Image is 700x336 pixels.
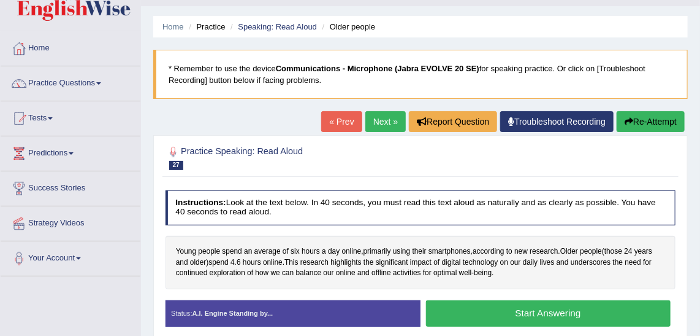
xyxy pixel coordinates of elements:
[247,268,253,279] span: Click to see word definition
[284,257,298,268] span: Click to see word definition
[413,246,427,257] span: Click to see word definition
[442,257,461,268] span: Click to see word definition
[624,246,632,257] span: Click to see word definition
[342,246,362,257] span: Click to see word definition
[500,257,508,268] span: Click to see word definition
[282,268,294,279] span: Click to see word definition
[230,257,235,268] span: Click to see word definition
[175,198,226,207] b: Instructions:
[176,246,196,257] span: Click to see word definition
[336,268,356,279] span: Click to see word definition
[617,111,685,132] button: Re-Attempt
[357,268,370,279] span: Click to see word definition
[153,50,688,99] blockquote: * Remember to use the device for speaking practice. Or click on [Troubleshoot Recording] button b...
[1,136,140,167] a: Predictions
[371,268,391,279] span: Click to see word definition
[1,101,140,132] a: Tests
[376,257,408,268] span: Click to see word definition
[192,310,273,317] strong: A.I. Engine Standing by...
[210,268,245,279] span: Click to see word definition
[423,268,432,279] span: Click to see word definition
[208,257,228,268] span: Click to see word definition
[1,241,140,272] a: Your Account
[176,257,188,268] span: Click to see word definition
[580,246,602,257] span: Click to see word definition
[222,246,242,257] span: Click to see word definition
[428,246,471,257] span: Click to see word definition
[165,236,676,289] div: , , . ( ) . . - .
[328,246,340,257] span: Click to see word definition
[426,300,671,327] button: Start Answering
[560,246,578,257] span: Click to see word definition
[500,111,614,132] a: Troubleshoot Recording
[162,22,184,31] a: Home
[324,268,334,279] span: Click to see word definition
[1,31,140,62] a: Home
[263,257,283,268] span: Click to see word definition
[571,257,611,268] span: Click to see word definition
[198,246,220,257] span: Click to see word definition
[255,268,268,279] span: Click to see word definition
[276,64,479,73] b: Communications - Microphone (Jabra EVOLVE 20 SE)
[1,171,140,202] a: Success Stories
[254,246,281,257] span: Click to see word definition
[643,257,652,268] span: Click to see word definition
[322,246,326,257] span: Click to see word definition
[190,257,206,268] span: Click to see word definition
[271,268,280,279] span: Click to see word definition
[557,257,569,268] span: Click to see word definition
[474,268,492,279] span: Click to see word definition
[604,246,622,257] span: Click to see word definition
[1,66,140,97] a: Practice Questions
[302,246,320,257] span: Click to see word definition
[321,111,362,132] a: « Prev
[165,300,420,327] div: Status:
[169,161,183,170] span: 27
[291,246,300,257] span: Click to see word definition
[530,246,558,257] span: Click to see word definition
[433,268,457,279] span: Click to see word definition
[540,257,555,268] span: Click to see word definition
[319,21,376,33] li: Older people
[363,246,391,257] span: Click to see word definition
[330,257,361,268] span: Click to see word definition
[510,257,520,268] span: Click to see word definition
[393,268,421,279] span: Click to see word definition
[296,268,322,279] span: Click to see word definition
[634,246,652,257] span: Click to see word definition
[409,111,497,132] button: Report Question
[613,257,623,268] span: Click to see word definition
[393,246,410,257] span: Click to see word definition
[244,246,252,257] span: Click to see word definition
[523,257,538,268] span: Click to see word definition
[506,246,512,257] span: Click to see word definition
[238,22,317,31] a: Speaking: Read Aloud
[1,206,140,237] a: Strategy Videos
[176,268,208,279] span: Click to see word definition
[473,246,504,257] span: Click to see word definition
[459,268,471,279] span: Click to see word definition
[514,246,528,257] span: Click to see word definition
[165,144,482,170] h2: Practice Speaking: Read Aloud
[410,257,432,268] span: Click to see word definition
[365,111,406,132] a: Next »
[165,190,676,225] h4: Look at the text below. In 40 seconds, you must read this text aloud as naturally and as clearly ...
[237,257,241,268] span: Click to see word definition
[186,21,225,33] li: Practice
[243,257,261,268] span: Click to see word definition
[283,246,289,257] span: Click to see word definition
[433,257,439,268] span: Click to see word definition
[363,257,374,268] span: Click to see word definition
[625,257,641,268] span: Click to see word definition
[300,257,329,268] span: Click to see word definition
[463,257,498,268] span: Click to see word definition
